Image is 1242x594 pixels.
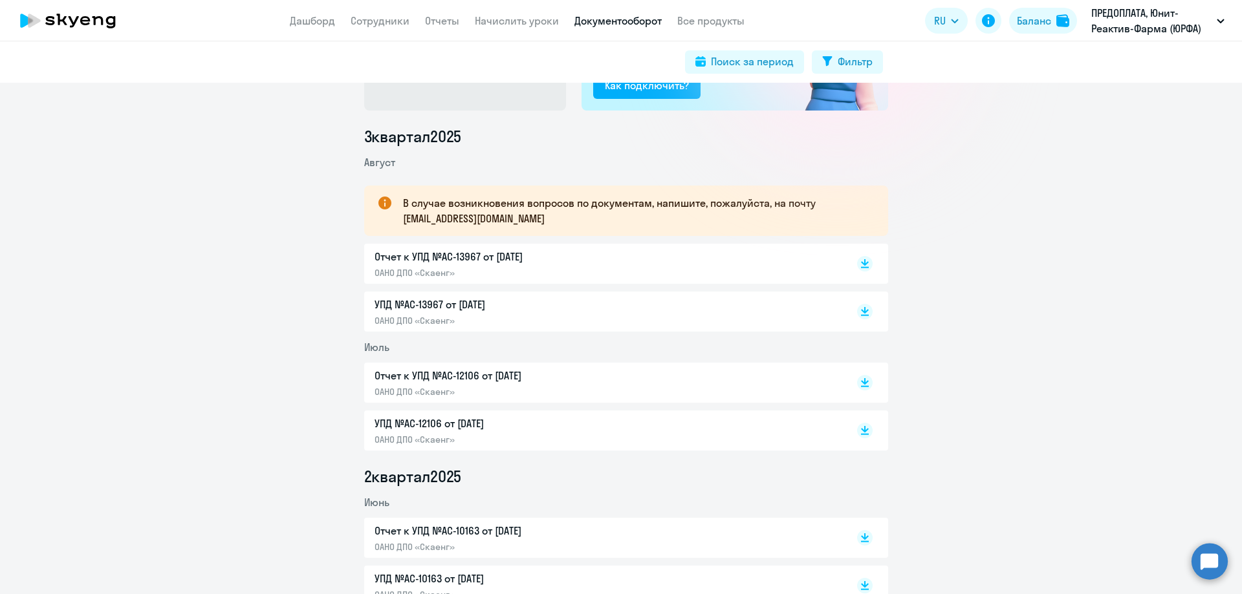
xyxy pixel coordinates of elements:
[711,54,794,69] div: Поиск за период
[375,541,646,553] p: ОАНО ДПО «Скаенг»
[364,466,888,487] li: 2 квартал 2025
[375,368,830,398] a: Отчет к УПД №AC-12106 от [DATE]ОАНО ДПО «Скаенг»
[574,14,662,27] a: Документооборот
[364,156,395,169] span: Август
[375,249,830,279] a: Отчет к УПД №AC-13967 от [DATE]ОАНО ДПО «Скаенг»
[375,267,646,279] p: ОАНО ДПО «Скаенг»
[290,14,335,27] a: Дашборд
[934,13,946,28] span: RU
[375,523,646,538] p: Отчет к УПД №AC-10163 от [DATE]
[1009,8,1077,34] button: Балансbalance
[375,416,646,431] p: УПД №AC-12106 от [DATE]
[364,341,389,354] span: Июль
[375,249,646,264] p: Отчет к УПД №AC-13967 от [DATE]
[677,14,745,27] a: Все продукты
[375,416,830,445] a: УПД №AC-12106 от [DATE]ОАНО ДПО «Скаенг»
[375,386,646,398] p: ОАНО ДПО «Скаенг»
[1056,14,1069,27] img: balance
[375,523,830,553] a: Отчет к УПД №AC-10163 от [DATE]ОАНО ДПО «Скаенг»
[351,14,409,27] a: Сотрудники
[593,73,701,99] button: Как подключить?
[1017,13,1051,28] div: Баланс
[403,195,865,226] p: В случае возникновения вопросов по документам, напишите, пожалуйста, на почту [EMAIL_ADDRESS][DOM...
[375,315,646,326] p: ОАНО ДПО «Скаенг»
[364,126,888,147] li: 3 квартал 2025
[375,434,646,445] p: ОАНО ДПО «Скаенг»
[375,571,646,586] p: УПД №AC-10163 от [DATE]
[475,14,559,27] a: Начислить уроки
[425,14,459,27] a: Отчеты
[364,496,389,509] span: Июнь
[375,297,830,326] a: УПД №AC-13967 от [DATE]ОАНО ДПО «Скаенг»
[375,297,646,312] p: УПД №AC-13967 от [DATE]
[605,78,689,93] div: Как подключить?
[375,368,646,383] p: Отчет к УПД №AC-12106 от [DATE]
[838,54,873,69] div: Фильтр
[1085,5,1231,36] button: ПРЕДОПЛАТА, Юнит-Реактив-Фарма (ЮРФА)
[925,8,968,34] button: RU
[685,50,804,74] button: Поиск за период
[812,50,883,74] button: Фильтр
[1091,5,1212,36] p: ПРЕДОПЛАТА, Юнит-Реактив-Фарма (ЮРФА)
